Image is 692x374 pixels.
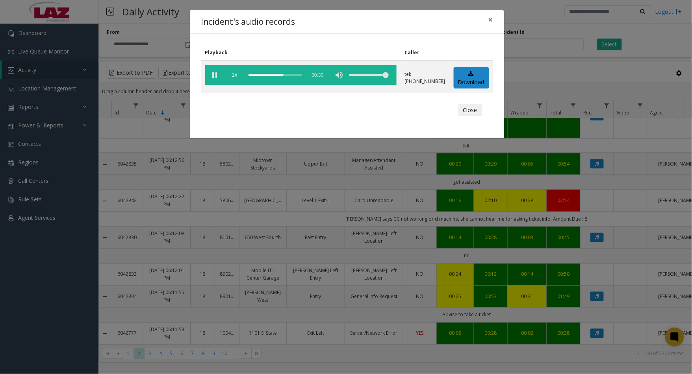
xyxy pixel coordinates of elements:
[454,67,489,89] a: Download
[201,45,401,61] th: Playback
[483,10,499,29] button: Close
[405,71,445,85] p: tel:[PHONE_NUMBER]
[458,104,482,116] button: Close
[349,65,389,85] div: volume level
[201,16,295,28] h4: Incident's audio records
[401,45,449,61] th: Caller
[225,65,245,85] span: playback speed button
[488,14,493,25] span: ×
[249,65,302,85] div: scrub bar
